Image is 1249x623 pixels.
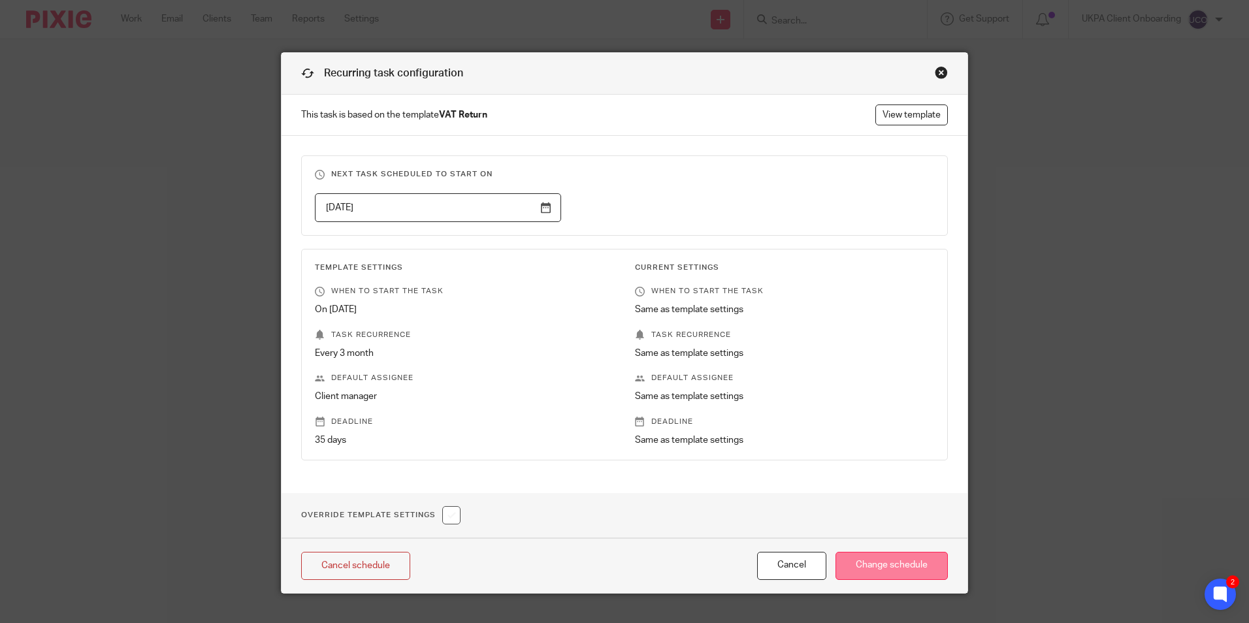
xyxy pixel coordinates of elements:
[301,506,461,524] h1: Override Template Settings
[315,303,614,316] p: On [DATE]
[315,434,614,447] p: 35 days
[635,434,934,447] p: Same as template settings
[757,552,826,580] button: Cancel
[301,552,410,580] a: Cancel schedule
[635,286,934,296] p: When to start the task
[875,104,948,125] a: View template
[301,108,487,121] span: This task is based on the template
[315,169,934,180] h3: Next task scheduled to start on
[635,417,934,427] p: Deadline
[315,330,614,340] p: Task recurrence
[315,390,614,403] p: Client manager
[635,390,934,403] p: Same as template settings
[635,303,934,316] p: Same as template settings
[1226,575,1239,588] div: 2
[635,263,934,273] h3: Current Settings
[635,373,934,383] p: Default assignee
[315,263,614,273] h3: Template Settings
[315,193,561,223] input: Use the arrow keys to pick a date
[315,417,614,427] p: Deadline
[315,347,614,360] p: Every 3 month
[635,347,934,360] p: Same as template settings
[935,66,948,79] div: Close this dialog window
[315,286,614,296] p: When to start the task
[315,373,614,383] p: Default assignee
[635,330,934,340] p: Task recurrence
[301,66,463,81] h1: Recurring task configuration
[835,552,948,580] input: Change schedule
[439,110,487,120] strong: VAT Return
